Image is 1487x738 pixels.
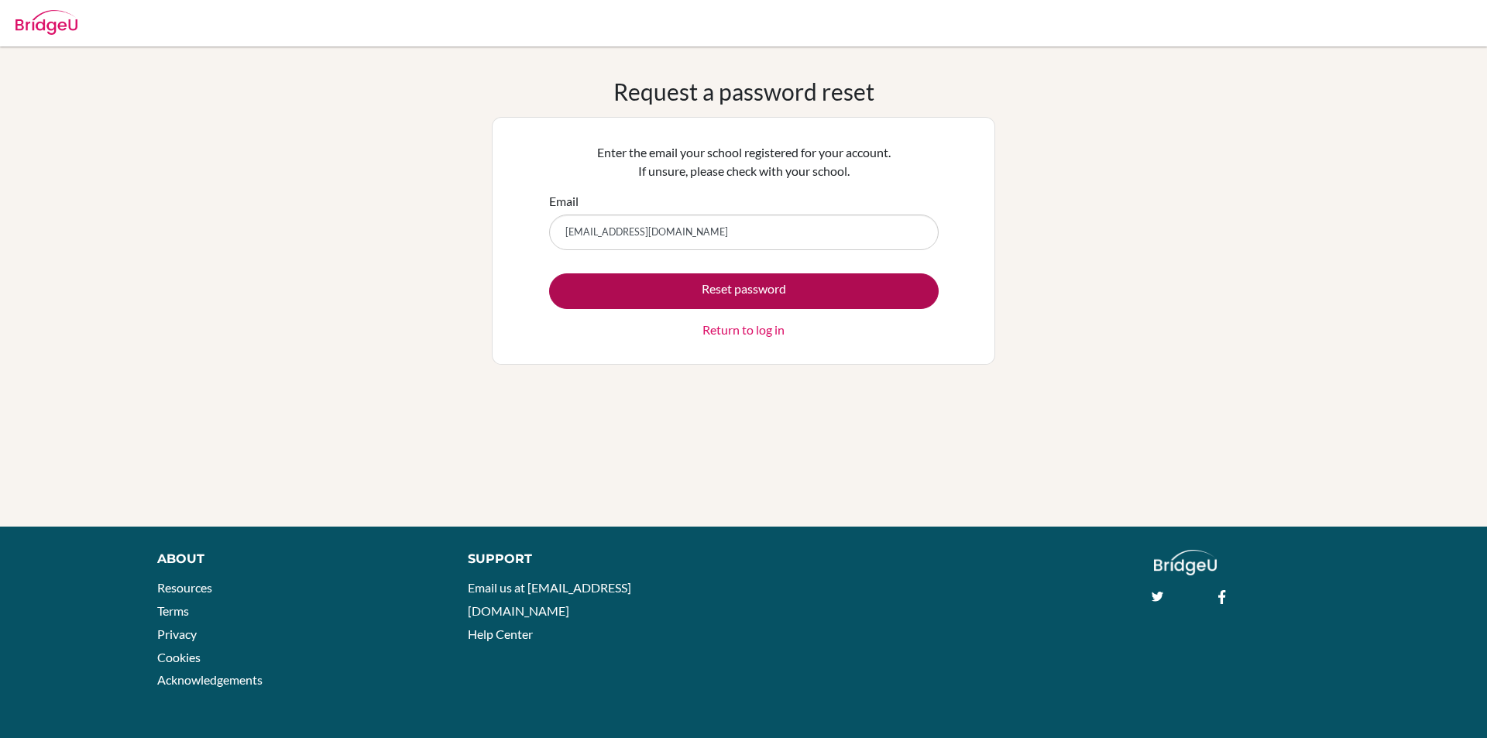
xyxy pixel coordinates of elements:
[613,77,874,105] h1: Request a password reset
[549,273,939,309] button: Reset password
[15,10,77,35] img: Bridge-U
[549,143,939,180] p: Enter the email your school registered for your account. If unsure, please check with your school.
[468,550,726,568] div: Support
[157,672,263,687] a: Acknowledgements
[157,580,212,595] a: Resources
[468,580,631,618] a: Email us at [EMAIL_ADDRESS][DOMAIN_NAME]
[157,603,189,618] a: Terms
[702,321,785,339] a: Return to log in
[157,650,201,664] a: Cookies
[157,550,433,568] div: About
[549,192,579,211] label: Email
[468,626,533,641] a: Help Center
[157,626,197,641] a: Privacy
[1154,550,1217,575] img: logo_white@2x-f4f0deed5e89b7ecb1c2cc34c3e3d731f90f0f143d5ea2071677605dd97b5244.png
